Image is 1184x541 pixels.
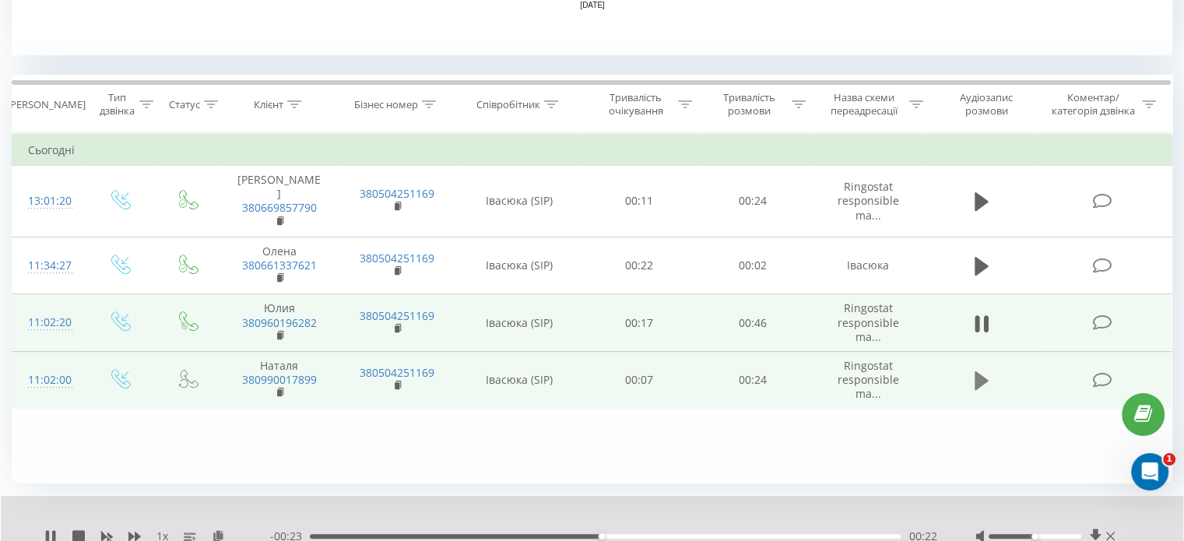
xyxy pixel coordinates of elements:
[12,135,1172,166] td: Сьогодні
[28,365,69,395] div: 11:02:00
[360,251,434,265] a: 380504251169
[360,365,434,380] a: 380504251169
[476,98,540,111] div: Співробітник
[824,91,905,118] div: Назва схеми переадресації
[98,91,135,118] div: Тип дзвінка
[254,98,283,111] div: Клієнт
[696,166,809,237] td: 00:24
[1047,91,1138,118] div: Коментар/категорія дзвінка
[599,533,605,539] div: Accessibility label
[456,166,583,237] td: Івасюка (SIP)
[583,294,696,352] td: 00:17
[941,91,1032,118] div: Аудіозапис розмови
[580,1,605,9] text: [DATE]
[28,307,69,338] div: 11:02:20
[28,251,69,281] div: 11:34:27
[28,186,69,216] div: 13:01:20
[220,294,338,352] td: Юлия
[838,300,899,343] span: Ringostat responsible ma...
[354,98,418,111] div: Бізнес номер
[7,98,86,111] div: [PERSON_NAME]
[583,351,696,409] td: 00:07
[242,315,317,330] a: 380960196282
[696,237,809,294] td: 00:02
[456,294,583,352] td: Івасюка (SIP)
[809,237,926,294] td: Івасюка
[1031,533,1038,539] div: Accessibility label
[1163,453,1175,465] span: 1
[169,98,200,111] div: Статус
[838,179,899,222] span: Ringostat responsible ma...
[696,351,809,409] td: 00:24
[456,351,583,409] td: Івасюка (SIP)
[220,166,338,237] td: [PERSON_NAME]
[710,91,788,118] div: Тривалість розмови
[456,237,583,294] td: Івасюка (SIP)
[220,351,338,409] td: Наталя
[242,372,317,387] a: 380990017899
[1131,453,1168,490] iframe: Intercom live chat
[583,237,696,294] td: 00:22
[838,358,899,401] span: Ringostat responsible ma...
[360,308,434,323] a: 380504251169
[696,294,809,352] td: 00:46
[220,237,338,294] td: Олена
[597,91,675,118] div: Тривалість очікування
[242,200,317,215] a: 380669857790
[583,166,696,237] td: 00:11
[242,258,317,272] a: 380661337621
[360,186,434,201] a: 380504251169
